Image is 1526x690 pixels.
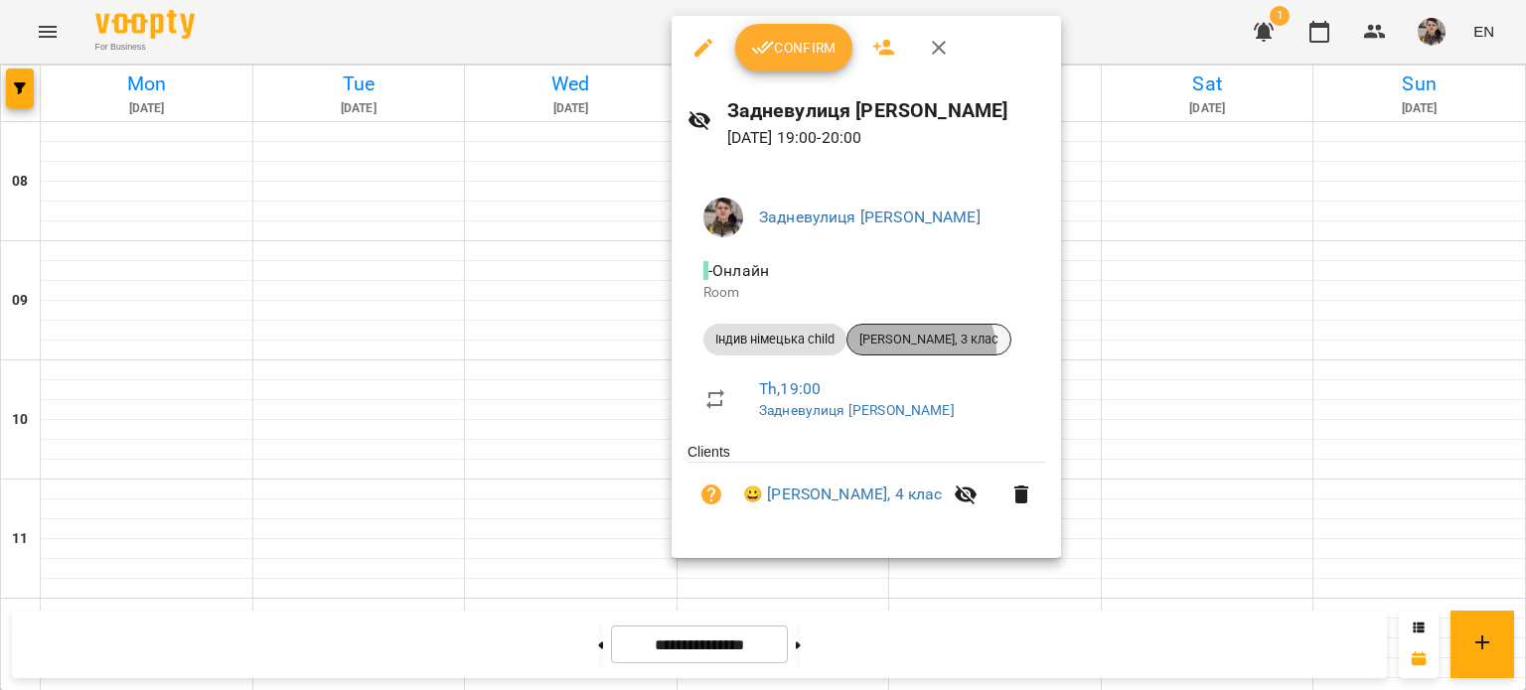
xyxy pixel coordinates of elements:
[759,207,981,226] a: Задневулиця [PERSON_NAME]
[687,442,1045,534] ul: Clients
[847,331,1010,348] span: [PERSON_NAME], 3 клас
[751,36,837,60] span: Confirm
[687,471,735,518] button: Unpaid. Bill the attendance?
[703,198,743,237] img: fc1e08aabc335e9c0945016fe01e34a0.jpg
[703,261,773,280] span: - Онлайн
[759,379,821,398] a: Th , 19:00
[703,331,846,348] span: Індив німецька child
[727,126,1045,150] p: [DATE] 19:00 - 20:00
[727,95,1045,126] h6: Задневулиця [PERSON_NAME]
[846,324,1011,355] div: [PERSON_NAME], 3 клас
[759,402,955,418] a: Задневулиця [PERSON_NAME]
[735,24,852,71] button: Confirm
[703,283,1029,303] p: Room
[743,483,942,506] a: 😀 [PERSON_NAME], 4 клас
